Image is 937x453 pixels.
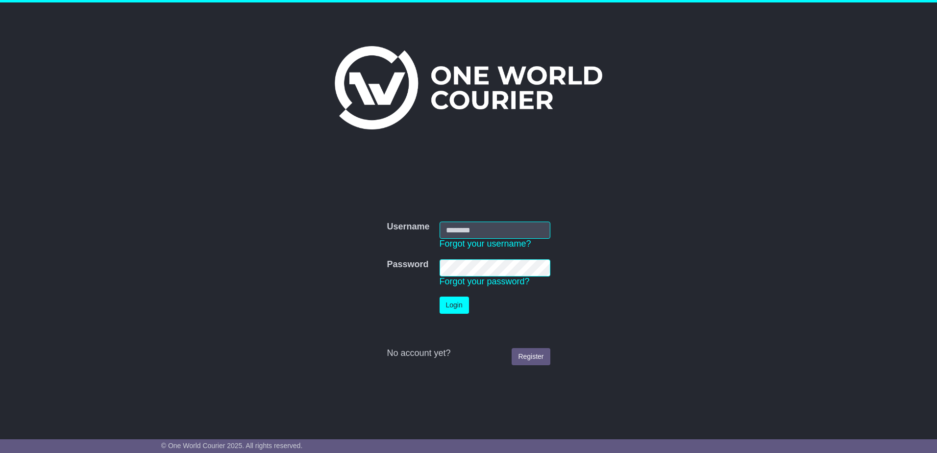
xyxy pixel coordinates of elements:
span: © One World Courier 2025. All rights reserved. [161,442,303,450]
label: Username [387,222,429,232]
label: Password [387,259,428,270]
a: Register [512,348,550,365]
button: Login [440,297,469,314]
a: Forgot your username? [440,239,531,249]
a: Forgot your password? [440,277,530,286]
div: No account yet? [387,348,550,359]
img: One World [335,46,602,129]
